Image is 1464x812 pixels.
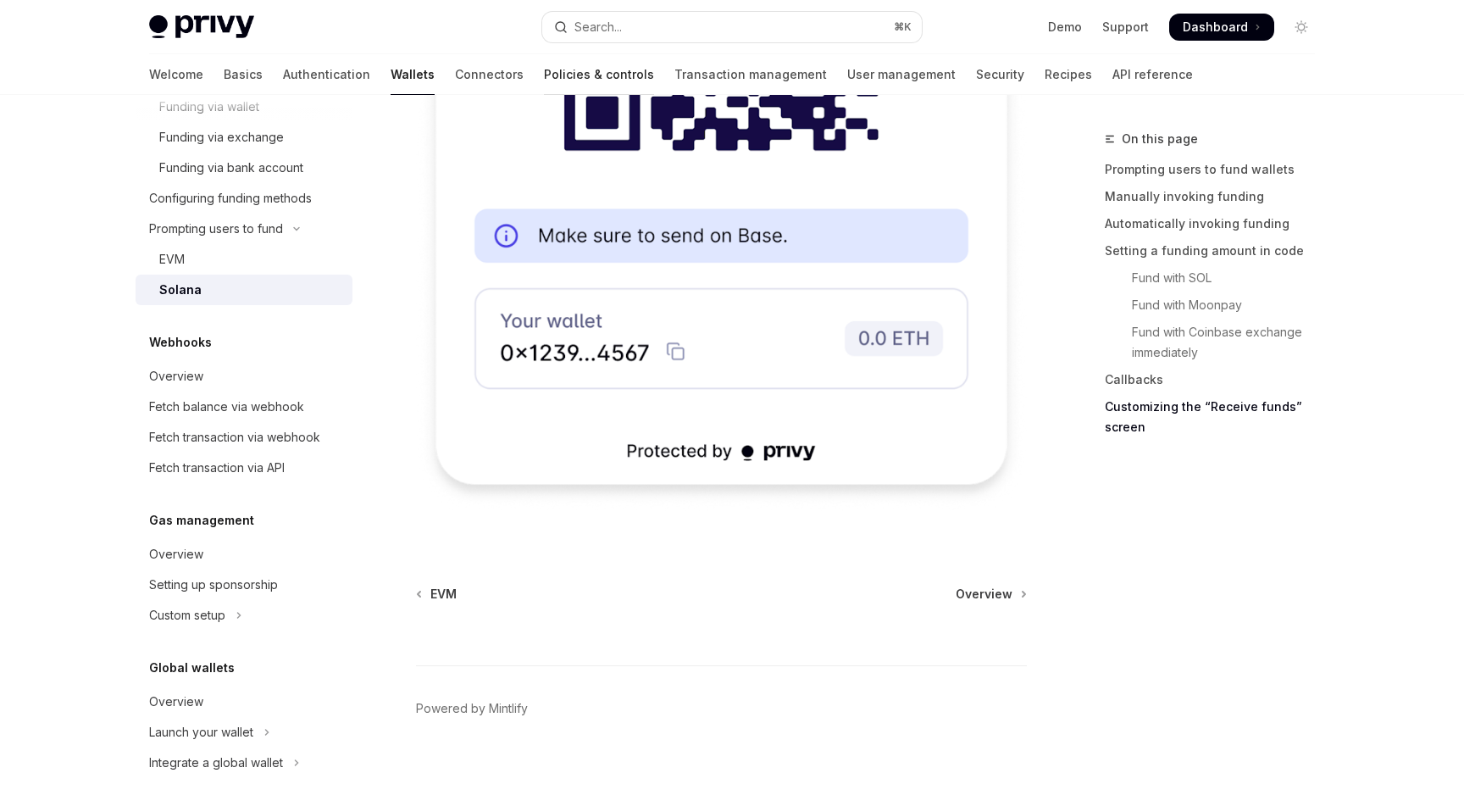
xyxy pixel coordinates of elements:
[159,158,303,178] div: Funding via bank account
[976,54,1024,95] a: Security
[542,12,922,42] button: Open search
[416,700,528,717] a: Powered by Mintlify
[149,219,283,239] div: Prompting users to fund
[1169,14,1274,41] a: Dashboard
[1048,19,1082,36] a: Demo
[1045,54,1092,95] a: Recipes
[1105,237,1328,264] a: Setting a funding amount in code
[544,54,654,95] a: Policies & controls
[149,605,225,626] div: Custom setup
[1183,19,1248,36] span: Dashboard
[1105,393,1328,441] a: Customizing the “Receive funds” screen
[1122,129,1198,149] span: On this page
[1105,156,1328,183] a: Prompting users to fund wallets
[149,366,203,387] div: Overview
[283,54,370,95] a: Authentication
[455,54,524,95] a: Connectors
[136,183,352,214] a: Configuring funding methods
[224,54,263,95] a: Basics
[574,17,622,37] div: Search...
[1105,366,1328,393] a: Callbacks
[149,397,304,417] div: Fetch balance via webhook
[1105,264,1328,292] a: Fund with SOL
[149,692,203,712] div: Overview
[674,54,827,95] a: Transaction management
[136,422,352,453] a: Fetch transaction via webhook
[136,361,352,392] a: Overview
[1288,14,1315,41] button: Toggle dark mode
[159,127,284,147] div: Funding via exchange
[1105,210,1328,237] a: Automatically invoking funding
[1105,292,1328,319] a: Fund with Moonpay
[136,392,352,422] a: Fetch balance via webhook
[149,722,253,742] div: Launch your wallet
[1105,183,1328,210] a: Manually invoking funding
[1102,19,1149,36] a: Support
[136,153,352,183] a: Funding via bank account
[149,575,278,595] div: Setting up sponsorship
[136,244,352,275] a: EVM
[136,275,352,305] a: Solana
[149,544,203,565] div: Overview
[956,586,1012,603] span: Overview
[149,54,203,95] a: Welcome
[149,332,212,353] h5: Webhooks
[894,20,912,34] span: ⌘ K
[136,539,352,570] a: Overview
[391,54,435,95] a: Wallets
[136,122,352,153] a: Funding via exchange
[149,427,320,448] div: Fetch transaction via webhook
[136,570,352,600] a: Setting up sponsorship
[149,753,283,773] div: Integrate a global wallet
[149,458,285,478] div: Fetch transaction via API
[136,600,352,631] button: Toggle Custom setup section
[136,748,352,778] button: Toggle Integrate a global wallet section
[159,280,202,300] div: Solana
[847,54,956,95] a: User management
[149,15,254,39] img: light logo
[149,188,312,209] div: Configuring funding methods
[149,510,254,531] h5: Gas management
[1105,319,1328,366] a: Fund with Coinbase exchange immediately
[418,586,457,603] a: EVM
[136,687,352,717] a: Overview
[1112,54,1193,95] a: API reference
[136,717,352,748] button: Toggle Launch your wallet section
[956,586,1025,603] a: Overview
[136,453,352,483] a: Fetch transaction via API
[159,249,185,270] div: EVM
[136,214,352,244] button: Toggle Prompting users to fund section
[430,586,457,603] span: EVM
[149,658,235,678] h5: Global wallets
